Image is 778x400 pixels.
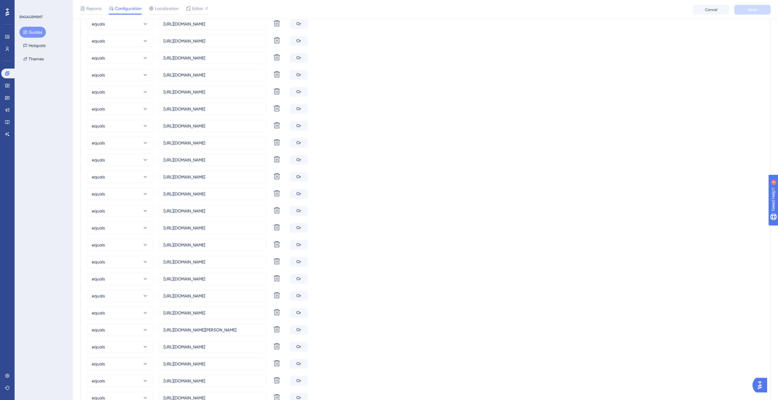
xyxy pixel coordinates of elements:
[87,290,153,302] button: equals
[290,138,308,148] div: Or
[87,120,153,132] button: equals
[92,37,105,45] span: equals
[164,72,261,78] input: yourwebsite.com/path
[92,71,105,79] span: equals
[92,275,105,283] span: equals
[87,154,153,166] button: equals
[164,106,261,112] input: yourwebsite.com/path
[290,342,308,352] div: Or
[164,293,261,299] input: yourwebsite.com/path
[164,276,261,282] input: yourwebsite.com/path
[92,224,105,232] span: equals
[87,239,153,251] button: equals
[164,157,261,163] input: yourwebsite.com/path
[290,155,308,165] div: Or
[92,207,105,215] span: equals
[87,307,153,319] button: equals
[92,190,105,198] span: equals
[290,325,308,335] div: Or
[290,87,308,97] div: Or
[164,327,261,333] input: yourwebsite.com/path
[290,223,308,233] div: Or
[87,358,153,370] button: equals
[164,174,261,180] input: yourwebsite.com/path
[87,188,153,200] button: equals
[92,173,105,181] span: equals
[87,137,153,149] button: equals
[115,5,142,12] span: Configuration
[92,20,105,28] span: equals
[164,310,261,316] input: yourwebsite.com/path
[87,69,153,81] button: equals
[164,259,261,265] input: yourwebsite.com/path
[290,376,308,386] div: Or
[87,103,153,115] button: equals
[290,121,308,131] div: Or
[92,105,105,113] span: equals
[92,343,105,351] span: equals
[164,21,261,27] input: yourwebsite.com/path
[19,15,43,19] div: ENGAGEMENT
[752,376,771,394] iframe: UserGuiding AI Assistant Launcher
[42,3,44,8] div: 4
[164,378,261,384] input: yourwebsite.com/path
[693,5,729,15] button: Cancel
[290,53,308,63] div: Or
[87,18,153,30] button: equals
[290,359,308,369] div: Or
[92,139,105,147] span: equals
[92,360,105,368] span: equals
[164,225,261,231] input: yourwebsite.com/path
[734,5,771,15] button: Save
[164,89,261,95] input: yourwebsite.com/path
[92,122,105,130] span: equals
[87,35,153,47] button: equals
[290,172,308,182] div: Or
[192,5,203,12] span: Editor
[87,324,153,336] button: equals
[87,341,153,353] button: equals
[92,54,105,62] span: equals
[92,241,105,249] span: equals
[92,326,105,334] span: equals
[87,86,153,98] button: equals
[92,156,105,164] span: equals
[87,52,153,64] button: equals
[290,104,308,114] div: Or
[290,274,308,284] div: Or
[19,27,46,38] button: Guides
[164,123,261,129] input: yourwebsite.com/path
[87,171,153,183] button: equals
[290,308,308,318] div: Or
[748,7,757,12] span: Save
[92,88,105,96] span: equals
[87,222,153,234] button: equals
[164,344,261,350] input: yourwebsite.com/path
[14,2,38,9] span: Need Help?
[290,240,308,250] div: Or
[19,40,49,51] button: Hotspots
[92,292,105,300] span: equals
[164,361,261,367] input: yourwebsite.com/path
[19,53,47,64] button: Themes
[164,140,261,146] input: yourwebsite.com/path
[290,206,308,216] div: Or
[87,205,153,217] button: equals
[92,258,105,266] span: equals
[87,256,153,268] button: equals
[164,208,261,214] input: yourwebsite.com/path
[164,55,261,61] input: yourwebsite.com/path
[155,5,179,12] span: Localization
[705,7,718,12] span: Cancel
[92,377,105,385] span: equals
[87,375,153,387] button: equals
[290,189,308,199] div: Or
[164,242,261,248] input: yourwebsite.com/path
[290,36,308,46] div: Or
[290,19,308,29] div: Or
[92,309,105,317] span: equals
[290,70,308,80] div: Or
[290,257,308,267] div: Or
[164,191,261,197] input: yourwebsite.com/path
